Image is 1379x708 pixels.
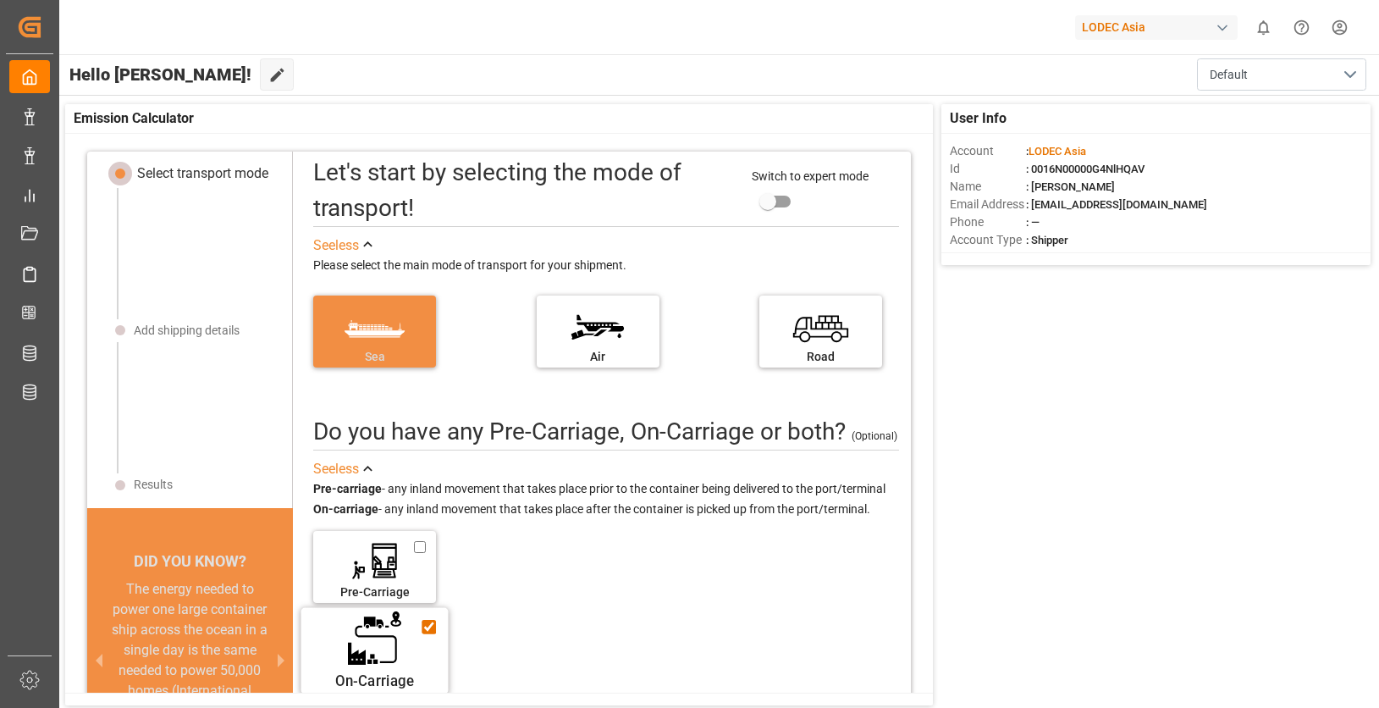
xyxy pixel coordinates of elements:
button: Help Center [1282,8,1321,47]
div: Add shipping details [134,322,240,340]
span: : [1026,145,1086,158]
div: See less [313,235,359,256]
div: DID YOU KNOW? [87,544,293,579]
span: Hello [PERSON_NAME]! [69,58,251,91]
span: Switch to expert mode [752,169,869,183]
strong: On-carriage [313,502,378,516]
strong: Pre-carriage [313,482,382,495]
input: Pre-Carriage [414,539,426,555]
div: (Optional) [852,429,897,444]
input: On-Carriage [422,618,436,637]
div: - any inland movement that takes place prior to the container being delivered to the port/termina... [313,479,899,520]
div: Pre-Carriage [322,584,427,601]
div: Results [134,476,173,494]
div: See less [313,459,359,479]
button: show 0 new notifications [1244,8,1282,47]
div: Select transport mode [137,163,268,184]
span: User Info [950,108,1007,129]
span: Default [1210,66,1248,84]
span: Account Type [950,231,1026,249]
div: Do you have any Pre-Carriage, On-Carriage or both? (optional) [313,414,846,450]
span: LODEC Asia [1029,145,1086,158]
span: : 0016N00000G4NlHQAV [1026,163,1145,175]
div: Sea [322,348,427,366]
span: Email Address [950,196,1026,213]
span: Emission Calculator [74,108,194,129]
div: On-Carriage [312,671,439,692]
span: : — [1026,216,1040,229]
div: Please select the main mode of transport for your shipment. [313,256,899,276]
span: : [EMAIL_ADDRESS][DOMAIN_NAME] [1026,198,1207,211]
div: LODEC Asia [1075,15,1238,40]
span: : [PERSON_NAME] [1026,180,1115,193]
div: Road [768,348,874,366]
span: : Shipper [1026,234,1068,246]
span: Id [950,160,1026,178]
button: LODEC Asia [1075,11,1244,43]
span: Name [950,178,1026,196]
button: open menu [1197,58,1366,91]
span: Account [950,142,1026,160]
span: Phone [950,213,1026,231]
div: Air [545,348,651,366]
div: Let's start by selecting the mode of transport! [313,155,735,226]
